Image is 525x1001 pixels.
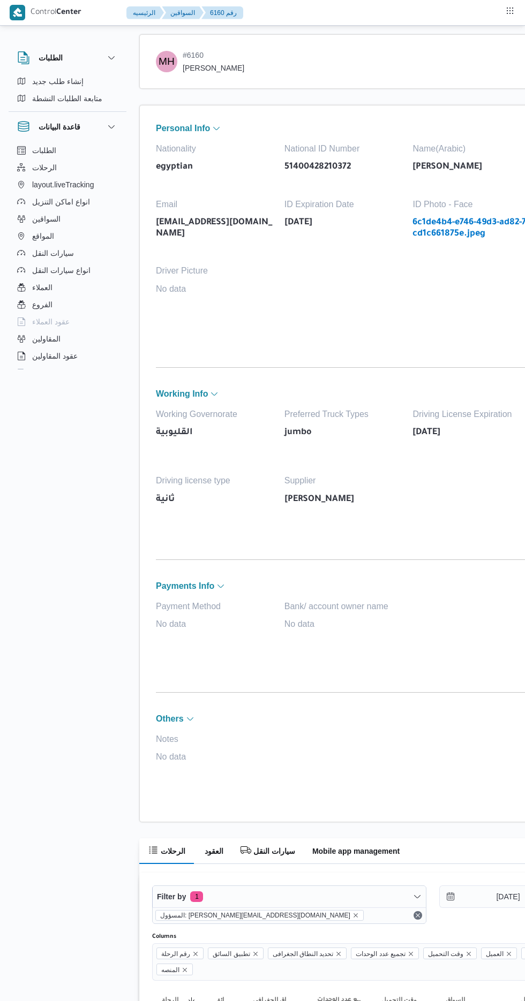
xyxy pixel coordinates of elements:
[156,390,208,398] span: Working Info
[156,476,274,486] span: Driving license type
[152,932,176,941] label: Columns
[32,332,61,345] span: المقاولين
[156,51,177,72] div: Muhammad Hassan Abadaldaiam Saaid
[157,890,186,903] span: Filter by
[408,951,414,957] button: Remove تجميع عدد الوحدات from selection in this group
[17,120,118,133] button: قاعدة البيانات
[481,947,517,959] span: العميل
[273,948,334,960] span: تحديد النطاق الجغرافى
[156,200,274,209] span: Email
[156,582,214,590] span: Payments Info
[156,427,274,438] p: القليوبية
[156,162,274,173] p: egyptian
[13,227,122,245] button: المواقع
[284,200,402,209] span: ID Expiration Date
[156,409,274,419] span: Working Governorate
[423,947,477,959] span: وقت التحميل
[284,144,402,154] span: National ID Number
[351,947,419,959] span: تجميع عدد الوحدات
[183,64,244,72] span: [PERSON_NAME]
[155,910,364,921] span: المسؤول: mohamed.zaki@illa.com.eg
[208,947,263,959] span: تطبيق السائق
[32,298,52,311] span: الفروع
[156,752,274,762] span: No data
[156,144,274,154] span: Nationality
[32,247,74,260] span: سيارات النقل
[356,948,406,960] span: تجميع عدد الوحدات
[32,92,102,105] span: متابعة الطلبات النشطة
[284,619,402,629] span: No data
[352,912,359,919] button: remove selected entity
[213,948,250,960] span: تطبيق السائق
[156,266,274,276] span: Driver Picture
[192,951,199,957] button: Remove رقم الرحلة from selection in this group
[17,51,118,64] button: الطلبات
[13,210,122,227] button: السواقين
[284,602,402,611] span: Bank/ account owner name
[161,948,190,960] span: رقم الرحلة
[156,734,274,744] span: Notes
[284,494,402,505] p: [PERSON_NAME]
[32,75,84,88] span: إنشاء طلب جديد
[183,51,244,59] span: # 6160
[32,144,56,157] span: الطلبات
[13,296,122,313] button: الفروع
[428,948,463,960] span: وقت التحميل
[182,967,188,973] button: Remove المنصه from selection in this group
[39,51,63,64] h3: الطلبات
[13,90,122,107] button: متابعة الطلبات النشطة
[32,213,61,225] span: السواقين
[13,142,122,159] button: الطلبات
[156,715,184,723] span: Others
[32,281,52,294] span: العملاء
[13,279,122,296] button: العملاء
[126,6,164,19] button: الرئيسيه
[156,964,193,975] span: المنصه
[13,365,122,382] button: اجهزة التليفون
[506,951,512,957] button: Remove العميل from selection in this group
[284,476,402,486] span: Supplier
[268,947,347,959] span: تحديد النطاق الجغرافى
[13,193,122,210] button: انواع اماكن التنزيل
[284,162,402,173] p: 51400428210372
[312,845,400,858] h2: Mobile app management
[156,947,204,959] span: رقم الرحلة
[156,217,274,239] p: [EMAIL_ADDRESS][DOMAIN_NAME]
[13,313,122,330] button: عقود العملاء
[13,176,122,193] button: layout.liveTracking
[161,845,185,858] h2: الرحلات
[161,964,179,976] span: المنصه
[32,315,70,328] span: عقود العملاء
[156,602,274,611] span: Payment Method
[13,159,122,176] button: الرحلات
[32,161,57,174] span: الرحلات
[201,6,243,19] button: 6160 رقم
[13,347,122,365] button: عقود المقاولين
[335,951,342,957] button: Remove تحديد النطاق الجغرافى from selection in this group
[156,124,210,133] span: Personal Info
[284,217,402,229] p: [DATE]
[13,245,122,262] button: سيارات النقل
[32,230,54,242] span: المواقع
[466,951,472,957] button: Remove وقت التحميل from selection in this group
[56,9,81,17] b: Center
[486,948,504,960] span: العميل
[32,195,90,208] span: انواع اماكن التنزيل
[13,330,122,347] button: المقاولين
[153,886,426,907] button: Filter by1 active filters
[284,409,402,419] span: Preferred Truck Types
[284,427,402,438] p: jumbo
[205,845,223,858] h2: العقود
[9,142,126,374] div: قاعدة البيانات
[32,350,78,362] span: عقود المقاولين
[13,73,122,90] button: إنشاء طلب جديد
[156,619,274,629] span: No data
[190,891,203,902] span: 1 active filters
[252,951,259,957] button: Remove تطبيق السائق from selection in this group
[32,264,91,277] span: انواع سيارات النقل
[156,494,274,505] p: ثانية
[159,51,175,72] span: MH
[411,909,424,922] button: Remove
[10,5,25,20] img: X8yXhbKr1z7QwAAAABJRU5ErkJggg==
[156,284,274,294] span: No data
